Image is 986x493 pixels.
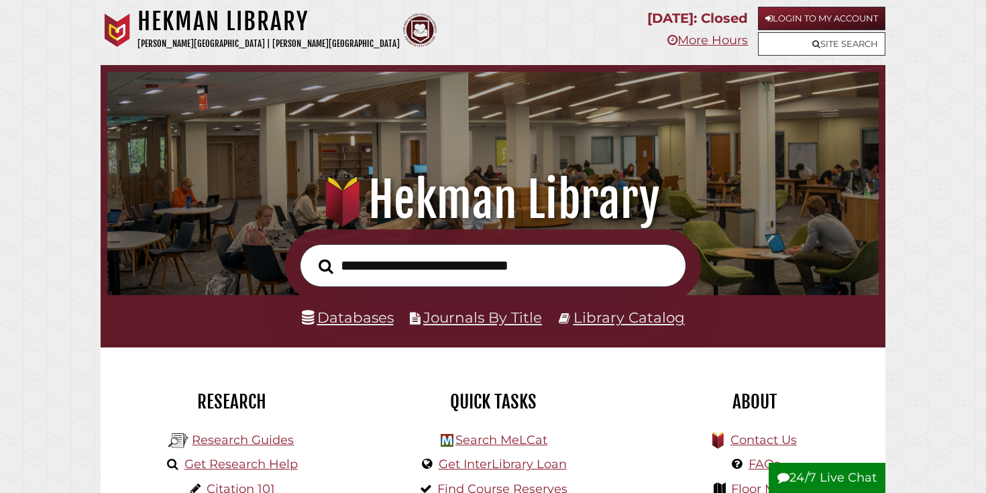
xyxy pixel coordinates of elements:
[758,7,885,30] a: Login to My Account
[634,390,875,413] h2: About
[439,457,567,472] a: Get InterLibrary Loan
[101,13,134,47] img: Calvin University
[667,33,748,48] a: More Hours
[758,32,885,56] a: Site Search
[573,309,685,326] a: Library Catalog
[192,433,294,447] a: Research Guides
[647,7,748,30] p: [DATE]: Closed
[312,255,340,278] button: Search
[122,170,864,229] h1: Hekman Library
[749,457,780,472] a: FAQs
[730,433,797,447] a: Contact Us
[302,309,394,326] a: Databases
[455,433,547,447] a: Search MeLCat
[441,434,453,447] img: Hekman Library Logo
[168,431,188,451] img: Hekman Library Logo
[111,390,352,413] h2: Research
[423,309,542,326] a: Journals By Title
[138,36,400,52] p: [PERSON_NAME][GEOGRAPHIC_DATA] | [PERSON_NAME][GEOGRAPHIC_DATA]
[403,13,437,47] img: Calvin Theological Seminary
[138,7,400,36] h1: Hekman Library
[184,457,298,472] a: Get Research Help
[319,258,333,274] i: Search
[372,390,614,413] h2: Quick Tasks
